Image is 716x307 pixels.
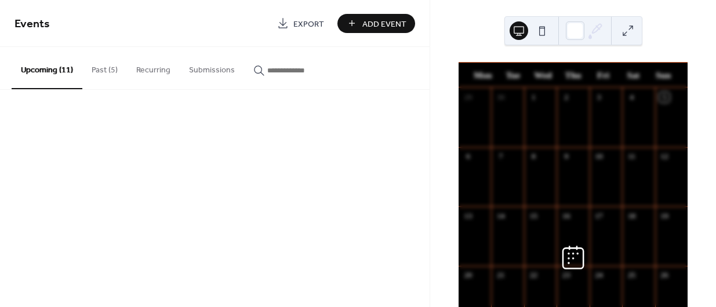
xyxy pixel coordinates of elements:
span: Events [14,13,50,35]
div: Sun [648,63,678,87]
div: 3 [594,92,604,103]
button: Submissions [180,47,244,88]
div: 5 [659,92,670,103]
a: Export [268,14,333,33]
div: 1 [528,92,539,103]
div: 18 [626,210,637,221]
div: Fri [588,63,618,87]
div: 13 [463,210,473,221]
span: Export [293,18,324,30]
div: Wed [528,63,558,87]
div: 22 [528,270,539,280]
div: 21 [496,270,506,280]
div: 4 [626,92,637,103]
div: 24 [594,270,604,280]
div: 6 [463,151,473,162]
button: Upcoming (11) [12,47,82,89]
div: 9 [561,151,571,162]
div: 23 [561,270,571,280]
div: 2 [561,92,571,103]
div: 15 [528,210,539,221]
div: 25 [626,270,637,280]
div: 17 [594,210,604,221]
div: 11 [626,151,637,162]
div: Tue [498,63,528,87]
div: 10 [594,151,604,162]
button: Past (5) [82,47,127,88]
div: Mon [468,63,498,87]
button: Recurring [127,47,180,88]
span: Add Event [362,18,406,30]
div: 8 [528,151,539,162]
div: 14 [496,210,506,221]
div: Thu [558,63,588,87]
div: 30 [496,92,506,103]
div: Sat [618,63,648,87]
div: 12 [659,151,670,162]
div: 29 [463,92,473,103]
div: 16 [561,210,571,221]
div: 19 [659,210,670,221]
div: 20 [463,270,473,280]
button: Add Event [337,14,415,33]
div: 7 [496,151,506,162]
div: 26 [659,270,670,280]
